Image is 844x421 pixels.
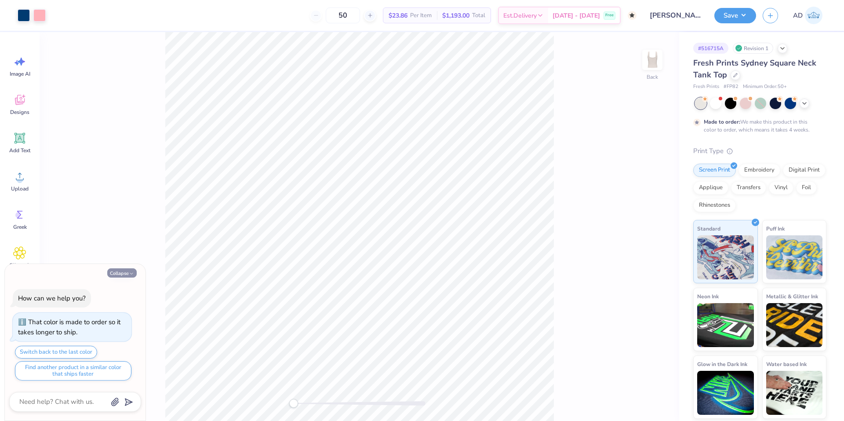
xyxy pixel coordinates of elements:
span: Metallic & Glitter Ink [766,292,818,301]
span: Greek [13,223,27,231]
div: Foil [796,181,817,194]
span: Clipart & logos [5,262,34,276]
span: # FP82 [724,83,738,91]
img: Glow in the Dark Ink [697,371,754,415]
strong: Made to order: [704,118,740,125]
div: Accessibility label [289,399,298,408]
div: Embroidery [738,164,780,177]
span: [DATE] - [DATE] [553,11,600,20]
div: That color is made to order so it takes longer to ship. [18,318,120,337]
img: Metallic & Glitter Ink [766,303,823,347]
span: Fresh Prints Sydney Square Neck Tank Top [693,58,816,80]
img: Water based Ink [766,371,823,415]
span: Puff Ink [766,224,785,233]
span: Designs [10,109,29,116]
img: Aldro Dalugdog [805,7,822,24]
span: $1,193.00 [442,11,469,20]
span: Water based Ink [766,359,807,369]
button: Find another product in a similar color that ships faster [15,361,131,381]
button: Collapse [107,268,137,278]
button: Save [714,8,756,23]
div: Rhinestones [693,199,736,212]
span: Standard [697,224,720,233]
a: AD [789,7,826,24]
div: Vinyl [769,181,793,194]
span: Minimum Order: 50 + [743,83,787,91]
span: AD [793,11,803,21]
span: Image AI [10,70,30,77]
span: Add Text [9,147,30,154]
div: Applique [693,181,728,194]
div: Print Type [693,146,826,156]
div: We make this product in this color to order, which means it takes 4 weeks. [704,118,812,134]
img: Puff Ink [766,235,823,279]
div: Back [647,73,658,81]
div: Screen Print [693,164,736,177]
button: Switch back to the last color [15,346,97,359]
span: Fresh Prints [693,83,719,91]
input: Untitled Design [643,7,708,24]
span: Glow in the Dark Ink [697,359,747,369]
div: Transfers [731,181,766,194]
span: Total [472,11,485,20]
input: – – [326,7,360,23]
img: Back [644,51,661,69]
div: # 516715A [693,43,728,54]
span: Est. Delivery [503,11,537,20]
span: Upload [11,185,29,192]
div: Digital Print [783,164,826,177]
span: Neon Ink [697,292,719,301]
div: Revision 1 [733,43,773,54]
span: Per Item [410,11,432,20]
img: Standard [697,235,754,279]
span: Free [605,12,614,18]
div: How can we help you? [18,294,86,303]
span: $23.86 [389,11,407,20]
img: Neon Ink [697,303,754,347]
